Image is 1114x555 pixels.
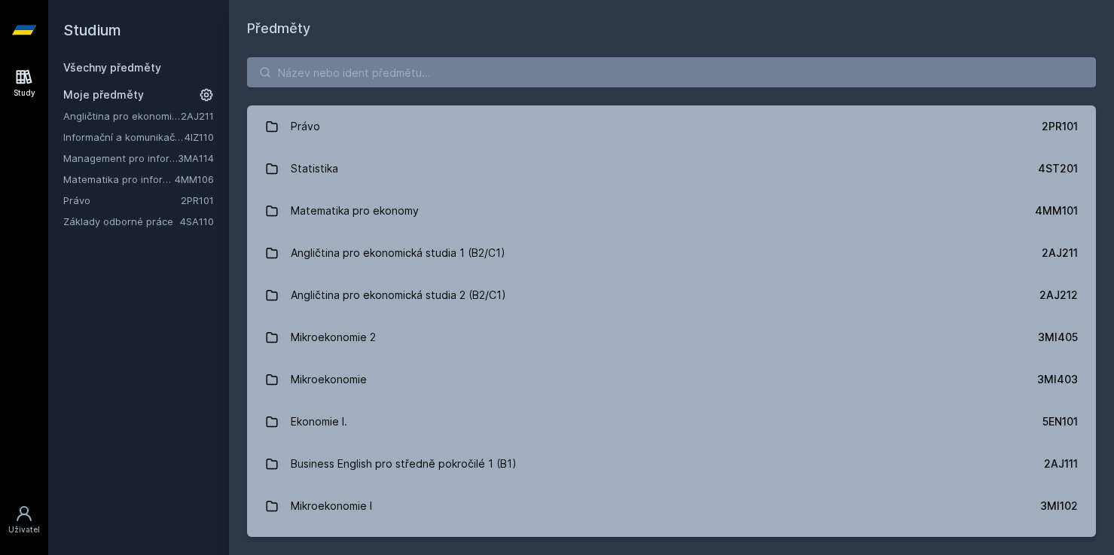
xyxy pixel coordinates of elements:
[291,111,320,142] div: Právo
[63,87,144,102] span: Moje předměty
[291,154,338,184] div: Statistika
[247,18,1096,39] h1: Předměty
[247,485,1096,527] a: Mikroekonomie I 3MI102
[291,280,506,310] div: Angličtina pro ekonomická studia 2 (B2/C1)
[14,87,35,99] div: Study
[247,232,1096,274] a: Angličtina pro ekonomická studia 1 (B2/C1) 2AJ211
[247,443,1096,485] a: Business English pro středně pokročilé 1 (B1) 2AJ111
[247,57,1096,87] input: Název nebo ident předmětu…
[3,60,45,106] a: Study
[1035,203,1078,218] div: 4MM101
[1038,330,1078,345] div: 3MI405
[3,497,45,543] a: Uživatel
[185,131,214,143] a: 4IZ110
[63,193,181,208] a: Právo
[247,105,1096,148] a: Právo 2PR101
[247,358,1096,401] a: Mikroekonomie 3MI403
[1044,456,1078,471] div: 2AJ111
[247,316,1096,358] a: Mikroekonomie 2 3MI405
[8,524,40,535] div: Uživatel
[247,148,1096,190] a: Statistika 4ST201
[1042,414,1078,429] div: 5EN101
[63,172,175,187] a: Matematika pro informatiky
[291,407,347,437] div: Ekonomie I.
[1037,372,1078,387] div: 3MI403
[181,194,214,206] a: 2PR101
[1038,161,1078,176] div: 4ST201
[291,364,367,395] div: Mikroekonomie
[175,173,214,185] a: 4MM106
[180,215,214,227] a: 4SA110
[63,214,180,229] a: Základy odborné práce
[247,401,1096,443] a: Ekonomie I. 5EN101
[291,491,372,521] div: Mikroekonomie I
[63,61,161,74] a: Všechny předměty
[178,152,214,164] a: 3MA114
[247,274,1096,316] a: Angličtina pro ekonomická studia 2 (B2/C1) 2AJ212
[63,130,185,145] a: Informační a komunikační technologie
[1042,119,1078,134] div: 2PR101
[291,196,419,226] div: Matematika pro ekonomy
[63,151,178,166] a: Management pro informatiky a statistiky
[1039,288,1078,303] div: 2AJ212
[1042,245,1078,261] div: 2AJ211
[291,322,376,352] div: Mikroekonomie 2
[63,108,181,124] a: Angličtina pro ekonomická studia 1 (B2/C1)
[181,110,214,122] a: 2AJ211
[247,190,1096,232] a: Matematika pro ekonomy 4MM101
[291,238,505,268] div: Angličtina pro ekonomická studia 1 (B2/C1)
[291,449,517,479] div: Business English pro středně pokročilé 1 (B1)
[1040,499,1078,514] div: 3MI102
